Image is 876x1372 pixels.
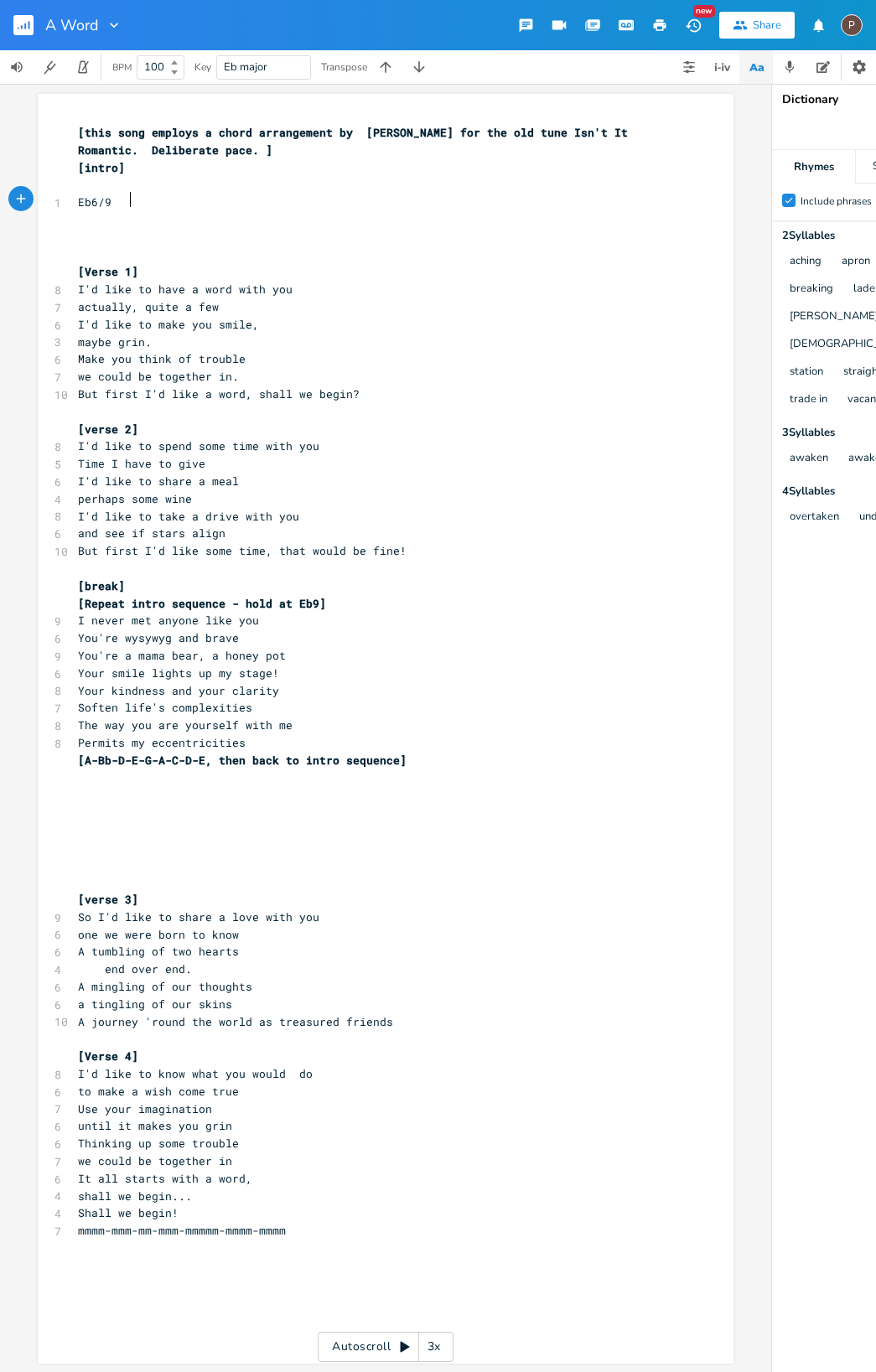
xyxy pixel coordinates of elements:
span: shall we begin... [78,1188,192,1204]
span: [Repeat intro sequence - hold at Eb9] [78,596,326,611]
span: and see if stars align [78,526,225,541]
span: [verse 3] [78,892,138,907]
span: Your kindness and your clarity [78,683,279,698]
span: actually, quite a few [78,299,219,314]
span: we could be together in [78,1153,232,1168]
div: Paul H [841,14,863,36]
span: Permits my eccentricities [78,735,246,750]
span: Make you think of trouble [78,351,246,366]
span: A mingling of our thoughts [78,979,252,994]
div: BPM [112,63,132,72]
button: overtaken [790,510,839,525]
span: I'd like to make you smile, [78,317,259,332]
div: Autoscroll [318,1332,454,1362]
span: I never met anyone like you [78,613,259,628]
span: Soften life's complexities [78,700,252,715]
div: Include phrases [801,196,872,206]
div: Share [753,18,781,33]
span: [this song employs a chord arrangement by [PERSON_NAME] for the old tune Isn't It Romantic. Delib... [78,125,635,158]
button: Share [719,12,795,39]
span: I'd like to spend some time with you [78,438,319,453]
span: Eb major [224,60,267,75]
span: I'd like to take a drive with you [78,509,299,524]
span: Thinking up some trouble [78,1136,239,1151]
span: The way you are yourself with me [78,717,293,733]
span: to make a wish come true [78,1084,239,1099]
span: Your smile lights up my stage! [78,665,279,681]
span: mmmm-mmm-mm-mmm-mmmmm-mmmm-mmmm [78,1223,286,1238]
span: maybe grin. [78,334,152,349]
div: 3x [419,1332,449,1362]
div: Key [194,62,211,72]
span: Time I have to give [78,456,205,471]
span: [Verse 4] [78,1048,138,1064]
span: A tumbling of two hearts [78,944,239,959]
div: New [693,5,715,18]
button: awaken [790,452,828,466]
span: perhaps some wine [78,491,192,506]
span: we could be together in. [78,369,239,384]
span: You're a mama bear, a honey pot [78,648,286,663]
span: a tingling of our skins [78,997,232,1012]
span: Eb6/9 [78,194,111,210]
span: A Word [45,18,99,33]
button: trade in [790,393,827,407]
div: Transpose [321,62,367,72]
button: apron [842,255,870,269]
button: breaking [790,282,833,297]
button: New [676,10,710,40]
span: [verse 2] [78,422,138,437]
span: But first I'd like some time, that would be fine! [78,543,407,558]
span: So I'd like to share a love with you [78,909,319,924]
span: You're wysywyg and brave [78,630,239,645]
span: I'd like to know what you would do [78,1066,313,1081]
span: It all starts with a word, [78,1171,252,1186]
span: Use your imagination [78,1101,212,1116]
span: [intro] [78,160,125,175]
span: I'd like to have a word with you [78,282,293,297]
button: P [841,6,863,44]
span: But first I'd like a word, shall we begin? [78,386,360,401]
span: [A-Bb-D-E-G-A-C-D-E, then back to intro sequence] [78,753,407,768]
div: Rhymes [772,150,855,184]
button: aching [790,255,822,269]
span: [break] [78,578,125,593]
span: I'd like to share a meal [78,474,239,489]
span: until it makes you grin [78,1118,232,1133]
span: A journey 'round the world as treasured friends [78,1014,393,1029]
span: end over end. [78,961,192,976]
span: one we were born to know [78,927,239,942]
span: Shall we begin! [78,1205,179,1220]
span: [Verse 1] [78,264,138,279]
button: station [790,365,823,380]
